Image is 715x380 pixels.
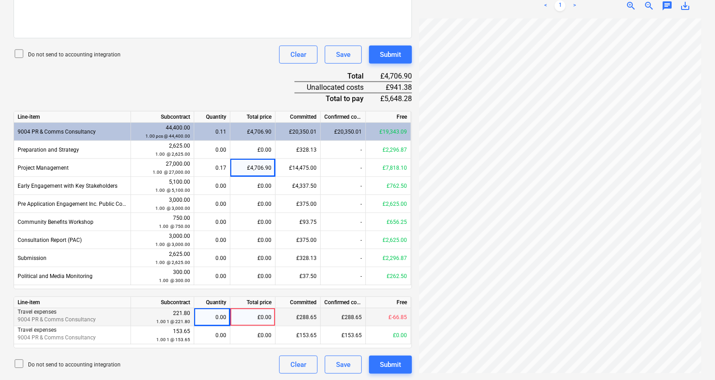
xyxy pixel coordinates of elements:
a: Previous page [540,0,551,11]
div: £2,625.00 [366,195,411,213]
button: Clear [279,46,318,64]
div: £0.00 [230,195,276,213]
div: £37.50 [276,267,321,285]
div: £328.13 [276,249,321,267]
a: Next page [569,0,580,11]
div: £4,706.90 [230,159,276,177]
div: - [321,141,366,159]
small: 1.00 1 @ 221.80 [156,319,190,324]
div: £288.65 [321,308,366,326]
div: £0.00 [230,213,276,231]
div: 2,625.00 [135,250,190,267]
div: £375.00 [276,195,321,213]
div: Free [366,297,411,308]
div: 27,000.00 [135,160,190,176]
span: zoom_in [626,0,636,11]
div: - [321,177,366,195]
div: Line-item [14,111,131,123]
button: Clear [279,356,318,374]
p: Do not send to accounting integration [28,361,121,369]
div: 44,400.00 [135,124,190,140]
div: 0.00 [198,231,226,249]
div: Total price [230,297,276,308]
div: 5,100.00 [135,178,190,195]
button: Save [325,356,362,374]
div: 0.00 [198,141,226,159]
div: £0.00 [366,326,411,344]
div: Line-item [14,297,131,308]
div: £93.75 [276,213,321,231]
div: £762.50 [366,177,411,195]
div: £0.00 [230,231,276,249]
div: Free [366,111,411,123]
div: £153.65 [321,326,366,344]
span: Preparation and Strategy [18,147,79,153]
div: 0.00 [198,177,226,195]
div: 0.00 [198,308,226,326]
span: Project Management [18,165,69,171]
small: 1.00 @ 3,000.00 [155,206,190,211]
div: Unallocated costs [294,82,378,93]
div: Committed [276,111,321,123]
div: £2,296.87 [366,141,411,159]
span: Submission [18,255,47,261]
div: - [321,231,366,249]
div: - [321,267,366,285]
div: - [321,213,366,231]
span: zoom_out [644,0,654,11]
p: Do not send to accounting integration [28,51,121,59]
div: £20,350.01 [321,123,366,141]
div: 153.65 [135,327,190,344]
div: £0.00 [230,267,276,285]
span: 9004 PR & Comms Consultancy [18,129,96,135]
div: Clear [290,359,306,371]
button: Save [325,46,362,64]
div: Submit [380,49,401,60]
small: 1.00 @ 2,625.00 [155,152,190,157]
div: Save [336,359,350,371]
div: 0.00 [198,195,226,213]
div: £941.38 [378,82,412,93]
div: - [321,249,366,267]
div: 0.11 [198,123,226,141]
small: 1.00 pcs @ 44,400.00 [145,134,190,139]
div: 0.17 [198,159,226,177]
span: save_alt [680,0,691,11]
div: 221.80 [135,309,190,326]
div: £0.00 [230,308,276,326]
button: Submit [369,46,412,64]
div: £153.65 [276,326,321,344]
div: £14,475.00 [276,159,321,177]
span: Early Engagement with Key Stakeholders [18,183,117,189]
div: £4,706.90 [230,123,276,141]
div: £5,648.28 [378,93,412,104]
div: 0.00 [198,249,226,267]
div: Submit [380,359,401,371]
iframe: Chat Widget [670,337,715,380]
div: £262.50 [366,267,411,285]
div: £656.25 [366,213,411,231]
div: 0.00 [198,213,226,231]
div: Subcontract [131,111,194,123]
div: £288.65 [276,308,321,326]
span: 9004 PR & Comms Consultancy [18,316,96,323]
div: £0.00 [230,141,276,159]
small: 1.00 @ 750.00 [159,224,190,229]
div: Committed [276,297,321,308]
div: Confirmed costs [321,111,366,123]
a: Page 1 is your current page [555,0,565,11]
div: - [321,159,366,177]
div: £0.00 [230,249,276,267]
div: £0.00 [230,326,276,344]
div: Save [336,49,350,60]
div: Confirmed costs [321,297,366,308]
div: 3,000.00 [135,232,190,249]
span: Pre Application Engagement Inc. Public Consultation Events [18,201,165,207]
small: 1.00 @ 3,000.00 [155,242,190,247]
div: £328.13 [276,141,321,159]
div: Quantity [194,111,230,123]
div: 3,000.00 [135,196,190,213]
div: £20,350.01 [276,123,321,141]
div: 750.00 [135,214,190,231]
